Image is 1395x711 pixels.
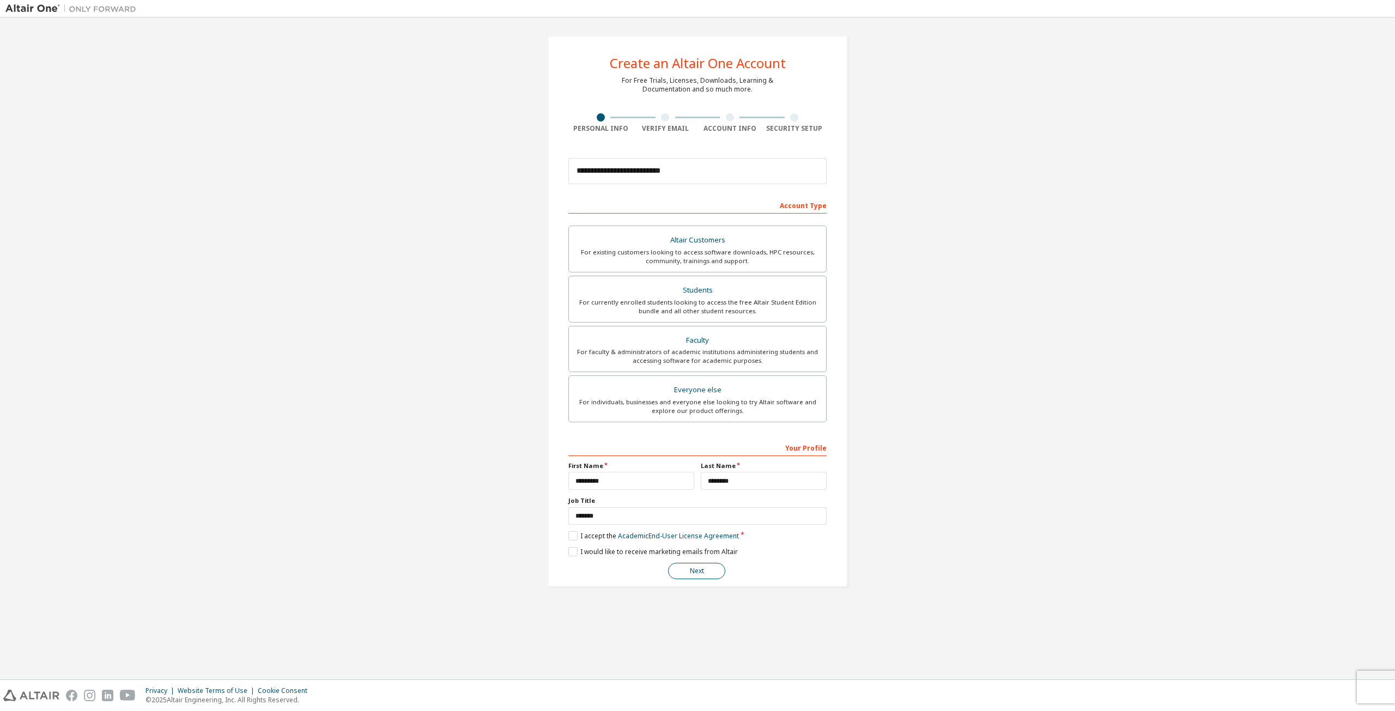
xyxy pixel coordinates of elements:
label: First Name [568,461,694,470]
label: I accept the [568,531,739,540]
label: I would like to receive marketing emails from Altair [568,547,738,556]
div: Privacy [145,686,178,695]
div: Students [575,283,820,298]
div: For individuals, businesses and everyone else looking to try Altair software and explore our prod... [575,398,820,415]
div: Altair Customers [575,233,820,248]
div: Website Terms of Use [178,686,258,695]
div: Security Setup [762,124,827,133]
button: Next [668,563,725,579]
div: Your Profile [568,439,827,456]
img: youtube.svg [120,690,136,701]
div: Create an Altair One Account [610,57,786,70]
img: facebook.svg [66,690,77,701]
div: Account Info [697,124,762,133]
div: For faculty & administrators of academic institutions administering students and accessing softwa... [575,348,820,365]
img: linkedin.svg [102,690,113,701]
a: Academic End-User License Agreement [618,531,739,540]
div: Cookie Consent [258,686,314,695]
div: Everyone else [575,382,820,398]
div: Verify Email [633,124,698,133]
div: For Free Trials, Licenses, Downloads, Learning & Documentation and so much more. [622,76,773,94]
img: instagram.svg [84,690,95,701]
div: Faculty [575,333,820,348]
div: Personal Info [568,124,633,133]
div: For existing customers looking to access software downloads, HPC resources, community, trainings ... [575,248,820,265]
div: For currently enrolled students looking to access the free Altair Student Edition bundle and all ... [575,298,820,315]
img: altair_logo.svg [3,690,59,701]
label: Last Name [701,461,827,470]
p: © 2025 Altair Engineering, Inc. All Rights Reserved. [145,695,314,704]
label: Job Title [568,496,827,505]
img: Altair One [5,3,142,14]
div: Account Type [568,196,827,214]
